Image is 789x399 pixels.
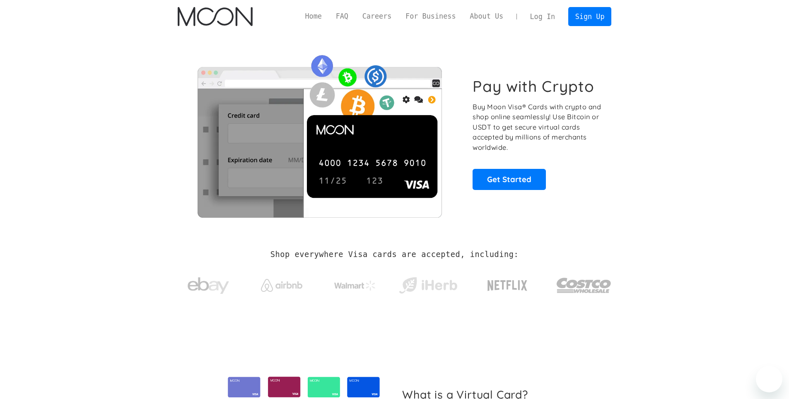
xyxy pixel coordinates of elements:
[324,272,386,295] a: Walmart
[556,270,612,301] img: Costco
[298,11,329,22] a: Home
[473,77,594,96] h1: Pay with Crypto
[329,11,355,22] a: FAQ
[487,275,528,296] img: Netflix
[178,49,461,217] img: Moon Cards let you spend your crypto anywhere Visa is accepted.
[251,271,312,296] a: Airbnb
[270,250,519,259] h2: Shop everywhere Visa cards are accepted, including:
[188,273,229,299] img: ebay
[756,366,782,392] iframe: Кнопка запуска окна обмена сообщениями
[261,279,302,292] img: Airbnb
[334,281,376,291] img: Walmart
[178,264,239,303] a: ebay
[178,7,253,26] img: Moon Logo
[473,102,602,153] p: Buy Moon Visa® Cards with crypto and shop online seamlessly! Use Bitcoin or USDT to get secure vi...
[523,7,562,26] a: Log In
[556,262,612,305] a: Costco
[463,11,510,22] a: About Us
[355,11,398,22] a: Careers
[473,169,546,190] a: Get Started
[471,267,545,300] a: Netflix
[397,275,459,296] img: iHerb
[398,11,463,22] a: For Business
[568,7,611,26] a: Sign Up
[397,267,459,300] a: iHerb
